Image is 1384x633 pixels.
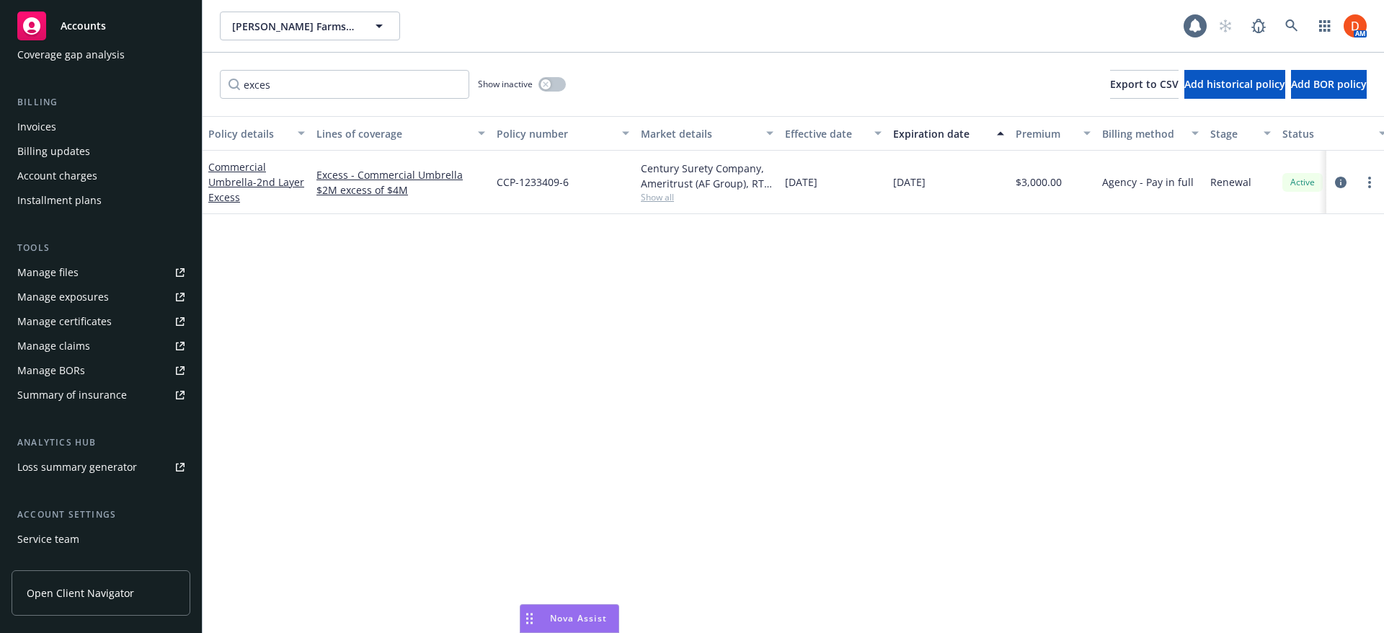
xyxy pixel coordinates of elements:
[311,116,491,151] button: Lines of coverage
[12,6,190,46] a: Accounts
[17,552,109,575] div: Sales relationships
[1110,77,1179,91] span: Export to CSV
[520,605,538,632] div: Drag to move
[497,174,569,190] span: CCP-1233409-6
[17,189,102,212] div: Installment plans
[1184,77,1285,91] span: Add historical policy
[893,126,988,141] div: Expiration date
[1332,174,1349,191] a: circleInformation
[1010,116,1096,151] button: Premium
[1205,116,1277,151] button: Stage
[12,43,190,66] a: Coverage gap analysis
[641,191,773,203] span: Show all
[1210,174,1251,190] span: Renewal
[1291,70,1367,99] button: Add BOR policy
[232,19,357,34] span: [PERSON_NAME] Farms LLC
[17,43,125,66] div: Coverage gap analysis
[12,285,190,309] a: Manage exposures
[12,310,190,333] a: Manage certificates
[12,95,190,110] div: Billing
[17,384,127,407] div: Summary of insurance
[1361,174,1378,191] a: more
[1102,174,1194,190] span: Agency - Pay in full
[17,456,137,479] div: Loss summary generator
[220,70,469,99] input: Filter by keyword...
[12,359,190,382] a: Manage BORs
[785,126,866,141] div: Effective date
[785,174,817,190] span: [DATE]
[1244,12,1273,40] a: Report a Bug
[27,585,134,601] span: Open Client Navigator
[12,335,190,358] a: Manage claims
[17,310,112,333] div: Manage certificates
[17,335,90,358] div: Manage claims
[12,528,190,551] a: Service team
[1282,126,1370,141] div: Status
[1110,70,1179,99] button: Export to CSV
[17,285,109,309] div: Manage exposures
[17,164,97,187] div: Account charges
[641,161,773,191] div: Century Surety Company, Ameritrust (AF Group), RT Specialty Insurance Services, LLC (RSG Specialt...
[12,164,190,187] a: Account charges
[1016,126,1075,141] div: Premium
[1016,174,1062,190] span: $3,000.00
[497,126,613,141] div: Policy number
[316,126,469,141] div: Lines of coverage
[220,12,400,40] button: [PERSON_NAME] Farms LLC
[17,359,85,382] div: Manage BORs
[12,140,190,163] a: Billing updates
[12,241,190,255] div: Tools
[635,116,779,151] button: Market details
[1288,176,1317,189] span: Active
[1210,126,1255,141] div: Stage
[12,189,190,212] a: Installment plans
[316,167,485,198] a: Excess - Commercial Umbrella $2M excess of $4M
[61,20,106,32] span: Accounts
[203,116,311,151] button: Policy details
[491,116,635,151] button: Policy number
[1102,126,1183,141] div: Billing method
[779,116,887,151] button: Effective date
[12,552,190,575] a: Sales relationships
[1096,116,1205,151] button: Billing method
[1211,12,1240,40] a: Start snowing
[1277,12,1306,40] a: Search
[887,116,1010,151] button: Expiration date
[12,456,190,479] a: Loss summary generator
[893,174,926,190] span: [DATE]
[1184,70,1285,99] button: Add historical policy
[1291,77,1367,91] span: Add BOR policy
[641,126,758,141] div: Market details
[520,604,619,633] button: Nova Assist
[17,140,90,163] div: Billing updates
[17,261,79,284] div: Manage files
[208,175,304,204] span: - 2nd Layer Excess
[208,160,304,204] a: Commercial Umbrella
[1344,14,1367,37] img: photo
[12,115,190,138] a: Invoices
[12,435,190,450] div: Analytics hub
[12,384,190,407] a: Summary of insurance
[12,508,190,522] div: Account settings
[478,78,533,90] span: Show inactive
[208,126,289,141] div: Policy details
[12,261,190,284] a: Manage files
[17,115,56,138] div: Invoices
[17,528,79,551] div: Service team
[550,612,607,624] span: Nova Assist
[1310,12,1339,40] a: Switch app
